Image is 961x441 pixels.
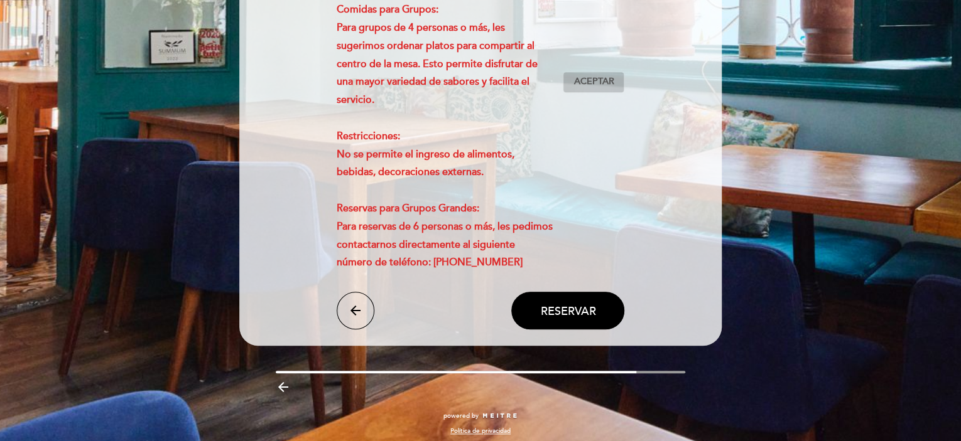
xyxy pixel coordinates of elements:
[482,413,518,419] img: MEITRE
[540,304,595,317] span: Reservar
[337,292,374,329] button: arrow_back
[563,72,624,93] button: Aceptar
[443,412,518,420] a: powered by
[276,380,291,395] i: arrow_backward
[348,303,363,318] i: arrow_back
[511,292,624,329] button: Reservar
[450,427,511,435] a: Política de privacidad
[443,412,479,420] span: powered by
[573,75,614,88] span: Aceptar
